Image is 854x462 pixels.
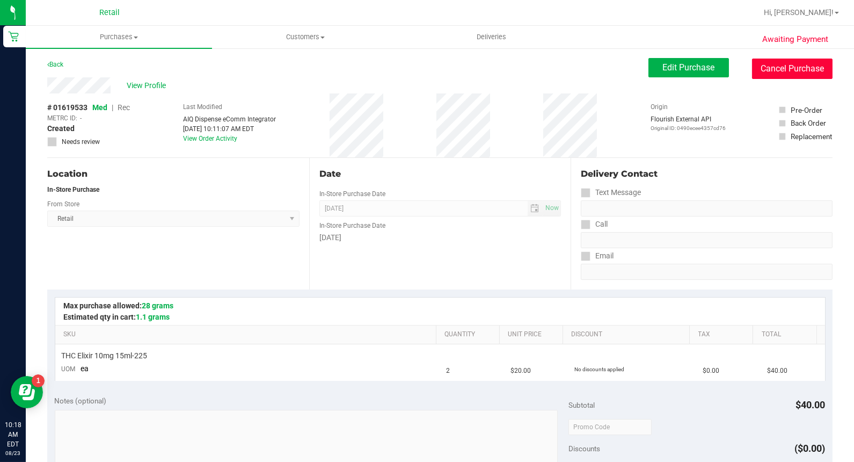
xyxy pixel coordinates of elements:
[118,103,130,112] span: Rec
[47,168,300,181] div: Location
[26,26,212,48] a: Purchases
[581,248,614,264] label: Email
[796,399,826,410] span: $40.00
[651,124,726,132] p: Original ID: 0490ecee4357cd76
[92,103,107,112] span: Med
[63,330,432,339] a: SKU
[762,330,813,339] a: Total
[183,135,237,142] a: View Order Activity
[510,366,531,376] span: $20.00
[80,113,82,123] span: -
[568,401,595,409] span: Subtotal
[47,186,99,193] strong: In-Store Purchase
[508,330,559,339] a: Unit Price
[762,33,828,46] span: Awaiting Payment
[581,185,641,200] label: Text Message
[63,313,170,321] span: Estimated qty in cart:
[581,216,608,232] label: Call
[575,366,625,372] span: No discounts applied
[136,313,170,321] span: 1.1 grams
[112,103,113,112] span: |
[319,232,561,243] div: [DATE]
[752,59,833,79] button: Cancel Purchase
[5,449,21,457] p: 08/23
[791,105,822,115] div: Pre-Order
[55,396,107,405] span: Notes (optional)
[47,113,77,123] span: METRC ID:
[5,420,21,449] p: 10:18 AM EDT
[319,168,561,181] div: Date
[767,366,787,376] span: $40.00
[183,102,222,112] label: Last Modified
[47,123,75,134] span: Created
[795,443,826,454] span: ($0.00)
[8,31,19,42] inline-svg: Retail
[447,366,450,376] span: 2
[319,189,385,199] label: In-Store Purchase Date
[11,376,43,408] iframe: Resource center
[32,374,45,387] iframe: Resource center unread badge
[651,114,726,132] div: Flourish External API
[62,137,100,147] span: Needs review
[398,26,585,48] a: Deliveries
[462,32,521,42] span: Deliveries
[444,330,495,339] a: Quantity
[47,199,79,209] label: From Store
[212,26,398,48] a: Customers
[142,301,173,310] span: 28 grams
[213,32,398,42] span: Customers
[568,439,600,458] span: Discounts
[62,351,148,361] span: THC Elixir 10mg 15ml-225
[581,232,833,248] input: Format: (999) 999-9999
[183,114,276,124] div: AIQ Dispense eComm Integrator
[47,61,63,68] a: Back
[127,80,170,91] span: View Profile
[791,131,832,142] div: Replacement
[703,366,720,376] span: $0.00
[764,8,834,17] span: Hi, [PERSON_NAME]!
[183,124,276,134] div: [DATE] 10:11:07 AM EDT
[62,365,76,373] span: UOM
[663,62,715,73] span: Edit Purchase
[26,32,212,42] span: Purchases
[63,301,173,310] span: Max purchase allowed:
[568,419,652,435] input: Promo Code
[581,168,833,181] div: Delivery Contact
[319,221,385,230] label: In-Store Purchase Date
[648,58,729,77] button: Edit Purchase
[81,364,89,373] span: ea
[99,8,120,17] span: Retail
[698,330,749,339] a: Tax
[47,102,87,113] span: # 01619533
[581,200,833,216] input: Format: (999) 999-9999
[791,118,826,128] div: Back Order
[571,330,685,339] a: Discount
[651,102,668,112] label: Origin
